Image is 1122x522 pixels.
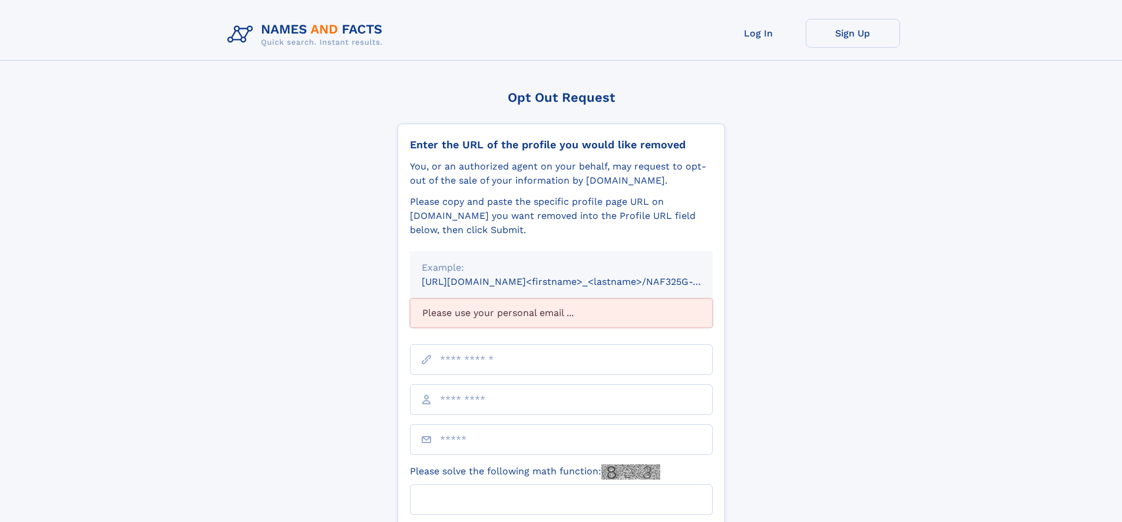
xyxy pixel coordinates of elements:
img: Logo Names and Facts [223,19,392,51]
a: Sign Up [806,19,900,48]
div: Please use your personal email ... [410,298,713,328]
div: Please copy and paste the specific profile page URL on [DOMAIN_NAME] you want removed into the Pr... [410,195,713,237]
div: Opt Out Request [398,90,725,105]
div: Enter the URL of the profile you would like removed [410,138,713,151]
label: Please solve the following math function: [410,464,660,480]
div: You, or an authorized agent on your behalf, may request to opt-out of the sale of your informatio... [410,159,713,188]
a: Log In [711,19,806,48]
small: [URL][DOMAIN_NAME]<firstname>_<lastname>/NAF325G-xxxxxxxx [422,276,735,287]
div: Example: [422,261,701,275]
